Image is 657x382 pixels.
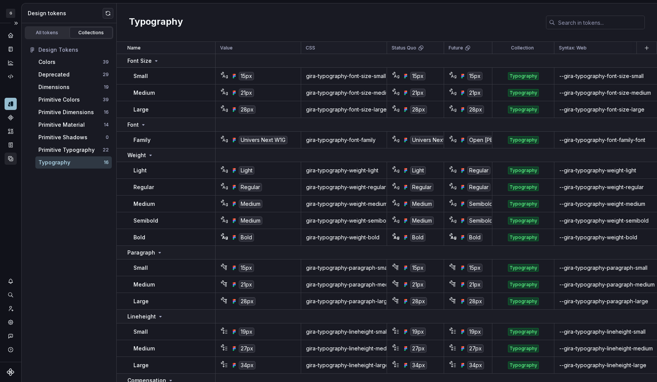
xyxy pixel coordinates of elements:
a: Assets [5,125,17,137]
div: gira-typography-weight-bold [302,234,386,241]
p: Semibold [133,217,158,224]
div: 19 [104,84,109,90]
p: CSS [306,45,315,51]
a: Design tokens [5,98,17,110]
div: gira-typography-font-family [302,136,386,144]
div: Ag [222,107,228,113]
div: Home [5,29,17,41]
button: Primitive Material14 [35,119,112,131]
div: 19px [467,328,483,336]
div: Analytics [5,57,17,69]
div: Regular [239,183,262,191]
div: Ag [451,137,457,143]
div: 27px [410,344,427,353]
div: Univers Next W1G [239,136,287,144]
div: gira-typography-weight-medium [302,200,386,208]
a: Colors39 [35,56,112,68]
div: Deprecated [38,71,70,78]
a: Supernova Logo [7,368,14,376]
a: Code automation [5,70,17,83]
div: G [6,9,15,18]
div: Ag [451,234,457,240]
p: Medium [133,200,155,208]
a: Data sources [5,153,17,165]
div: Ag [394,234,400,240]
div: Typography [508,298,539,305]
div: gira-typography-weight-regular [302,183,386,191]
div: Design Tokens [38,46,109,54]
div: Ag [451,107,457,113]
div: 34px [410,361,427,369]
div: 34px [467,361,484,369]
div: Ag [222,184,228,190]
p: Name [127,45,141,51]
p: Future [449,45,463,51]
div: 28px [410,105,427,114]
div: Ag [451,184,457,190]
div: Ag [394,73,400,79]
div: 39 [103,97,109,103]
div: Dimensions [38,83,70,91]
div: Design tokens [28,10,103,17]
p: Bold [133,234,145,241]
p: Collection [511,45,534,51]
div: Ag [222,201,228,207]
div: gira-typography-paragraph-large [302,298,386,305]
p: Medium [133,89,155,97]
div: 21px [467,89,482,97]
h2: Typography [129,16,183,29]
div: Light [239,166,254,175]
div: Invite team [5,302,17,315]
p: Small [133,72,148,80]
p: Small [133,264,148,272]
div: Primitive Shadows [38,134,87,141]
div: Typography [508,264,539,272]
div: Primitive Material [38,121,85,129]
button: Deprecated29 [35,68,112,81]
a: Primitive Shadows0 [35,131,112,143]
div: 15px [410,72,425,80]
div: 14 [104,122,109,128]
div: 21px [410,280,425,289]
p: Lineheight [127,313,156,320]
a: Components [5,111,17,124]
div: 16 [104,159,109,166]
div: gira-typography-font-size-small [302,72,386,80]
div: gira-typography-weight-semibold [302,217,386,224]
div: Colors [38,58,56,66]
a: Settings [5,316,17,328]
div: Regular [467,166,490,175]
div: Semibold [467,200,495,208]
div: Ag [394,137,400,143]
p: Font Size [127,57,152,65]
p: Value [220,45,233,51]
div: 15px [410,264,425,272]
p: Light [133,167,147,174]
div: Medium [410,200,434,208]
div: 15px [239,264,254,272]
div: Primitive Dimensions [38,108,94,116]
div: gira-typography-paragraph-small [302,264,386,272]
a: Storybook stories [5,139,17,151]
div: 21px [239,280,254,289]
div: gira-typography-font-size-medium [302,89,386,97]
div: gira-typography-weight-light [302,167,386,174]
div: Ag [451,90,457,96]
div: Regular [467,183,490,191]
div: 19px [239,328,254,336]
div: 15px [467,72,482,80]
button: Contact support [5,330,17,342]
div: Search ⌘K [5,289,17,301]
div: 21px [467,280,482,289]
div: Typography [38,159,70,166]
p: Large [133,106,149,113]
div: Primitive Colors [38,96,80,103]
button: Primitive Typography22 [35,144,112,156]
input: Search in tokens... [555,16,645,29]
div: Medium [239,216,262,225]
